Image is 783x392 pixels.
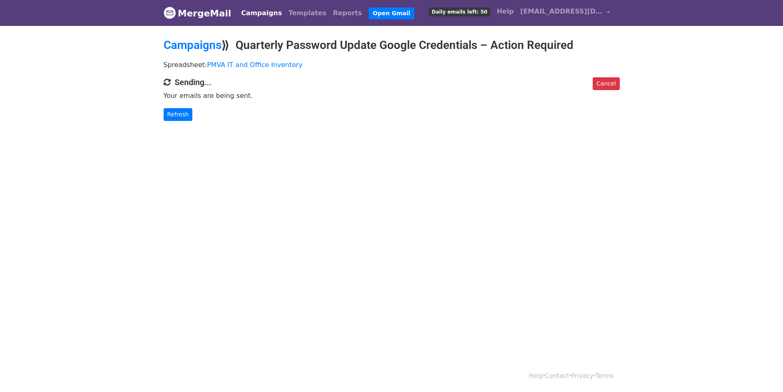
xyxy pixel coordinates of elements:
a: PMVA IT and Office Inventory [207,61,303,69]
h4: Sending... [164,77,620,87]
a: Refresh [164,108,193,121]
span: Daily emails left: 50 [429,7,490,16]
a: [EMAIL_ADDRESS][DOMAIN_NAME] [517,3,613,23]
a: Help [494,3,517,20]
a: MergeMail [164,5,231,22]
a: Campaigns [164,38,222,52]
span: [EMAIL_ADDRESS][DOMAIN_NAME] [520,7,603,16]
a: Campaigns [238,5,285,21]
p: Your emails are being sent. [164,91,620,100]
img: MergeMail logo [164,7,176,19]
a: Templates [285,5,330,21]
a: Privacy [571,372,593,380]
a: Contact [545,372,569,380]
a: Help [529,372,543,380]
a: Terms [595,372,613,380]
a: Cancel [593,77,619,90]
p: Spreadsheet: [164,60,620,69]
a: Daily emails left: 50 [425,3,493,20]
h2: ⟫ Quarterly Password Update Google Credentials – Action Required [164,38,620,52]
a: Open Gmail [369,7,414,19]
a: Reports [330,5,365,21]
